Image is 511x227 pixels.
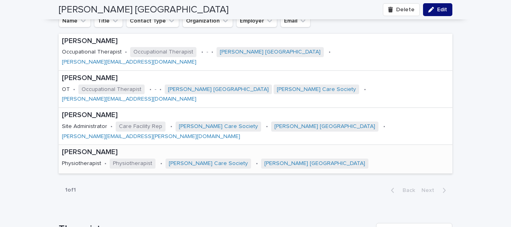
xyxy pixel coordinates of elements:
a: [PERSON_NAME] Care Society [169,160,248,167]
p: [PERSON_NAME] [62,74,449,83]
p: • [110,123,112,130]
a: [PERSON_NAME]Occupational Therapist•Occupational Therapist•-•[PERSON_NAME] [GEOGRAPHIC_DATA] •[PE... [59,34,452,71]
button: Delete [383,3,420,16]
a: [PERSON_NAME] [GEOGRAPHIC_DATA] [264,160,365,167]
p: 1 of 1 [59,180,82,200]
p: - [206,49,208,56]
button: Organization [182,14,233,27]
h2: [PERSON_NAME] [GEOGRAPHIC_DATA] [59,4,229,16]
span: Back [398,188,415,193]
p: • [256,160,258,167]
button: Email [280,14,311,27]
button: Title [94,14,123,27]
a: [PERSON_NAME][EMAIL_ADDRESS][DOMAIN_NAME] [62,96,196,102]
p: • [329,49,331,56]
span: Edit [437,7,447,12]
button: Next [418,187,452,194]
button: Back [384,187,418,194]
button: Edit [423,3,452,16]
a: [PERSON_NAME]OT•Occupational Therapist•-•[PERSON_NAME] [GEOGRAPHIC_DATA] [PERSON_NAME] Care Socie... [59,71,452,108]
p: • [201,49,203,56]
p: • [266,123,268,130]
p: • [364,86,366,93]
button: Contact Type [126,14,179,27]
p: - [155,86,156,93]
a: [PERSON_NAME] [GEOGRAPHIC_DATA] [168,86,269,93]
a: [PERSON_NAME]Physiotherapist•Physiotherapist•[PERSON_NAME] Care Society •[PERSON_NAME] [GEOGRAPHI... [59,145,452,173]
button: Name [59,14,91,27]
span: Care Facility Rep [116,122,166,132]
p: [PERSON_NAME] [62,37,449,46]
p: • [159,86,161,93]
p: • [383,123,385,130]
p: • [125,49,127,56]
a: [PERSON_NAME][EMAIL_ADDRESS][PERSON_NAME][DOMAIN_NAME] [62,134,240,139]
p: • [149,86,151,93]
a: [PERSON_NAME] Care Society [277,86,356,93]
p: Physiotherapist [62,160,101,167]
p: [PERSON_NAME] [62,111,449,120]
p: • [160,160,162,167]
p: OT [62,86,70,93]
span: Delete [396,7,415,12]
a: [PERSON_NAME]Site Administrator•Care Facility Rep•[PERSON_NAME] Care Society •[PERSON_NAME] [GEOG... [59,108,452,145]
button: Employer [236,14,277,27]
p: • [73,86,75,93]
p: Occupational Therapist [62,49,122,56]
span: Occupational Therapist [78,85,145,95]
span: Next [421,188,439,193]
p: Site Administrator [62,123,107,130]
span: Occupational Therapist [130,47,196,57]
a: [PERSON_NAME] [GEOGRAPHIC_DATA] [274,123,375,130]
a: [PERSON_NAME][EMAIL_ADDRESS][DOMAIN_NAME] [62,59,196,65]
a: [PERSON_NAME] Care Society [179,123,258,130]
p: • [104,160,106,167]
a: [PERSON_NAME] [GEOGRAPHIC_DATA] [220,49,321,56]
p: • [170,123,172,130]
p: • [211,49,213,56]
p: [PERSON_NAME] [62,148,426,157]
span: Physiotherapist [110,159,155,169]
